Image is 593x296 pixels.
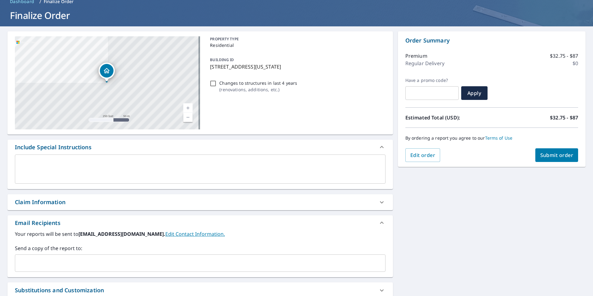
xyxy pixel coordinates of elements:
h1: Finalize Order [7,9,586,22]
button: Apply [461,86,488,100]
p: ( renovations, additions, etc. ) [219,86,297,93]
p: By ordering a report you agree to our [405,135,578,141]
p: Premium [405,52,427,60]
label: Send a copy of the report to: [15,244,386,252]
span: Edit order [410,152,435,159]
p: Order Summary [405,36,578,45]
p: $0 [573,60,578,67]
p: BUILDING ID [210,57,234,62]
label: Have a promo code? [405,78,459,83]
p: [STREET_ADDRESS][US_STATE] [210,63,383,70]
span: Apply [466,90,483,96]
button: Submit order [535,148,578,162]
p: Estimated Total (USD): [405,114,492,121]
a: EditContactInfo [165,231,225,237]
a: Terms of Use [485,135,513,141]
span: Submit order [540,152,573,159]
a: Current Level 17, Zoom In [183,103,193,113]
p: $32.75 - $87 [550,114,578,121]
div: Email Recipients [7,215,393,230]
p: Residential [210,42,383,48]
p: Changes to structures in last 4 years [219,80,297,86]
div: Dropped pin, building 1, Residential property, 2221 W Iowa Ave Chickasha, OK 73018 [99,63,115,82]
a: Current Level 17, Zoom Out [183,113,193,122]
p: $32.75 - $87 [550,52,578,60]
div: Include Special Instructions [7,140,393,155]
b: [EMAIL_ADDRESS][DOMAIN_NAME]. [78,231,165,237]
button: Edit order [405,148,440,162]
div: Claim Information [15,198,65,206]
label: Your reports will be sent to [15,230,386,238]
div: Claim Information [7,194,393,210]
div: Email Recipients [15,219,60,227]
p: Regular Delivery [405,60,444,67]
div: Include Special Instructions [15,143,91,151]
div: Substitutions and Customization [15,286,104,294]
p: PROPERTY TYPE [210,36,383,42]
